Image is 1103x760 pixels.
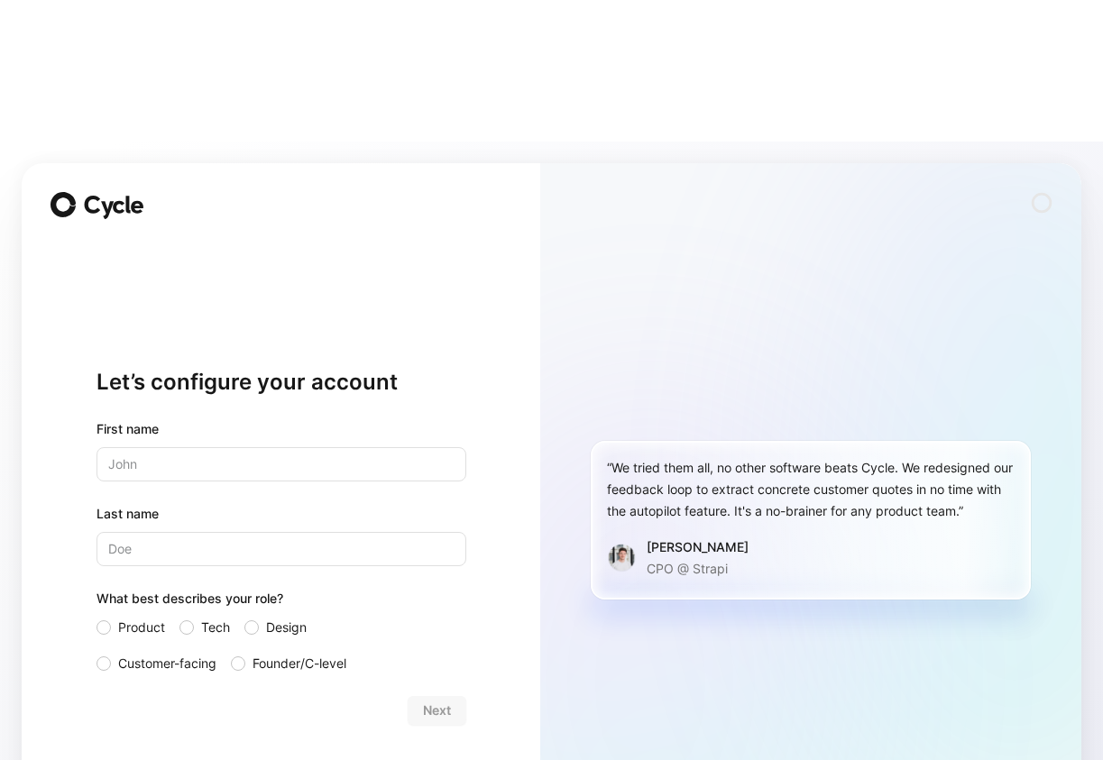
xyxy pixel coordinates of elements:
span: Tech [201,617,230,638]
div: “We tried them all, no other software beats Cycle. We redesigned our feedback loop to extract con... [607,457,1015,522]
div: First name [97,418,466,440]
span: Design [266,617,307,638]
div: What best describes your role? [97,588,466,617]
label: Last name [97,503,466,525]
input: John [97,447,466,481]
div: [PERSON_NAME] [647,536,749,558]
input: Doe [97,532,466,566]
h1: Let’s configure your account [97,368,466,397]
span: Product [118,617,165,638]
span: Founder/C-level [253,653,346,674]
p: CPO @ Strapi [647,558,749,580]
span: Customer-facing [118,653,216,674]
